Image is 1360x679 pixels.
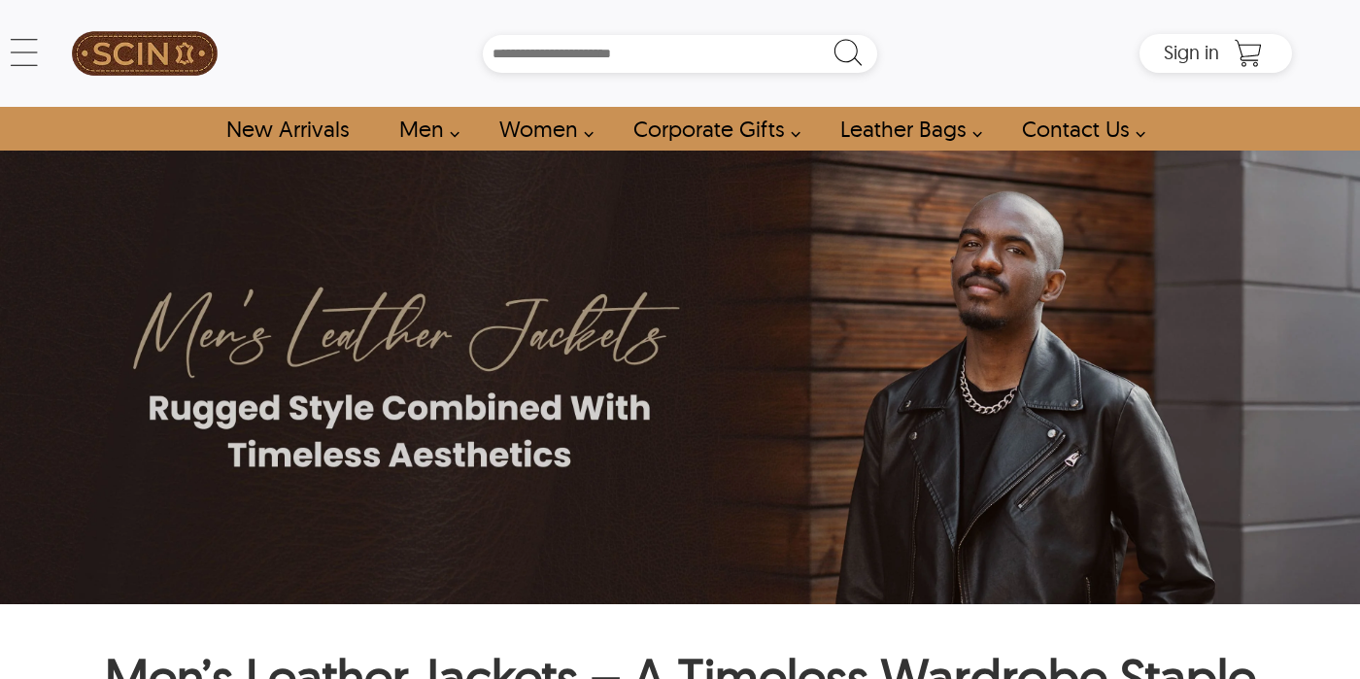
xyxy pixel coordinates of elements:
a: shop men's leather jackets [377,107,470,151]
a: SCIN [68,10,221,97]
img: SCIN [72,10,218,97]
a: Shopping Cart [1229,39,1268,68]
a: Shop New Arrivals [204,107,370,151]
a: Shop Women Leather Jackets [477,107,604,151]
a: Shop Leather Corporate Gifts [611,107,811,151]
a: Sign in [1164,47,1219,62]
a: Shop Leather Bags [818,107,993,151]
span: Sign in [1164,40,1219,64]
a: contact-us [1000,107,1156,151]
